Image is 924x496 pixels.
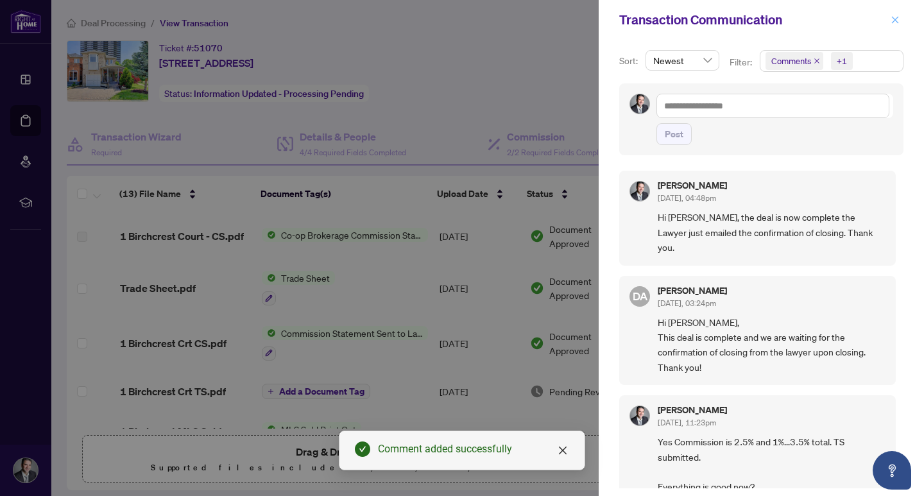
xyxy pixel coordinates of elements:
span: DA [632,287,647,305]
span: Newest [653,51,712,70]
p: Sort: [619,54,640,68]
span: close [891,15,900,24]
img: Profile Icon [630,182,649,201]
img: Profile Icon [630,94,649,114]
div: Transaction Communication [619,10,887,30]
button: Post [656,123,692,145]
span: Yes Commission is 2.5% and 1%...3.5% total. TS submitted. Everything is good now? [658,434,886,495]
span: check-circle [355,441,370,457]
span: Comments [766,52,823,70]
h5: [PERSON_NAME] [658,181,727,190]
span: close [814,58,820,64]
span: [DATE], 03:24pm [658,298,716,308]
span: Hi [PERSON_NAME], the deal is now complete the Lawyer just emailed the confirmation of closing. T... [658,210,886,255]
h5: [PERSON_NAME] [658,286,727,295]
span: Hi [PERSON_NAME], This deal is complete and we are waiting for the confirmation of closing from t... [658,315,886,375]
span: Comments [771,55,811,67]
p: Filter: [730,55,754,69]
h5: [PERSON_NAME] [658,406,727,415]
img: Profile Icon [630,406,649,425]
span: close [558,445,568,456]
button: Open asap [873,451,911,490]
span: [DATE], 04:48pm [658,193,716,203]
span: [DATE], 11:23pm [658,418,716,427]
div: Comment added successfully [378,441,569,457]
a: Close [556,443,570,458]
div: +1 [837,55,847,67]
